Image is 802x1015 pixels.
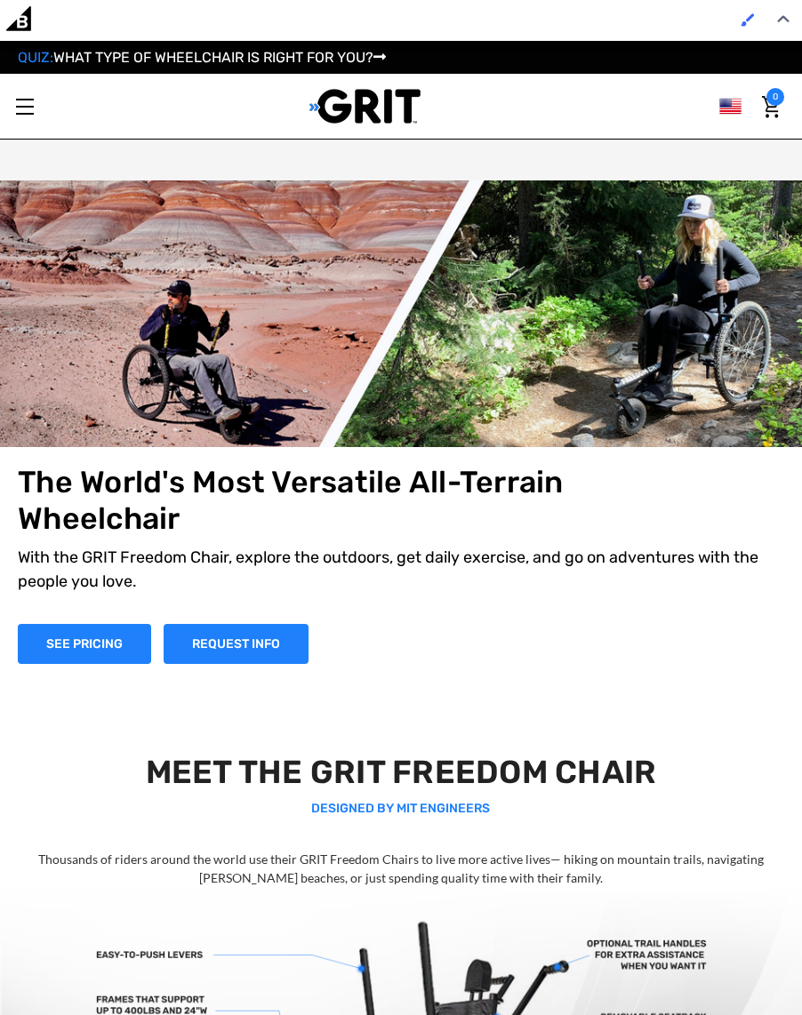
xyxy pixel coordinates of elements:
[762,96,780,118] img: Cart
[20,753,782,791] h2: MEET THE GRIT FREEDOM CHAIR
[20,850,782,887] p: Thousands of riders around the world use their GRIT Freedom Chairs to live more active lives— hik...
[758,88,784,125] a: Cart with 0 items
[732,4,764,37] a: Enabled brush for page builder edit.
[20,799,782,818] p: DESIGNED BY MIT ENGINEERS
[18,49,53,66] span: QUIZ:
[766,88,784,106] span: 0
[777,15,790,23] img: Close Admin Bar
[18,465,631,538] h1: The World's Most Versatile All-Terrain Wheelchair
[18,49,386,66] a: QUIZ:WHAT TYPE OF WHEELCHAIR IS RIGHT FOR YOU?
[18,546,784,594] p: With the GRIT Freedom Chair, explore the outdoors, get daily exercise, and go on adventures with ...
[164,624,309,664] a: Slide number 1, Request Information
[309,88,421,124] img: GRIT All-Terrain Wheelchair and Mobility Equipment
[741,12,755,27] img: Enabled brush for page builder edit.
[16,106,34,108] span: Toggle menu
[18,624,151,664] a: Shop Now
[719,95,742,117] img: us.png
